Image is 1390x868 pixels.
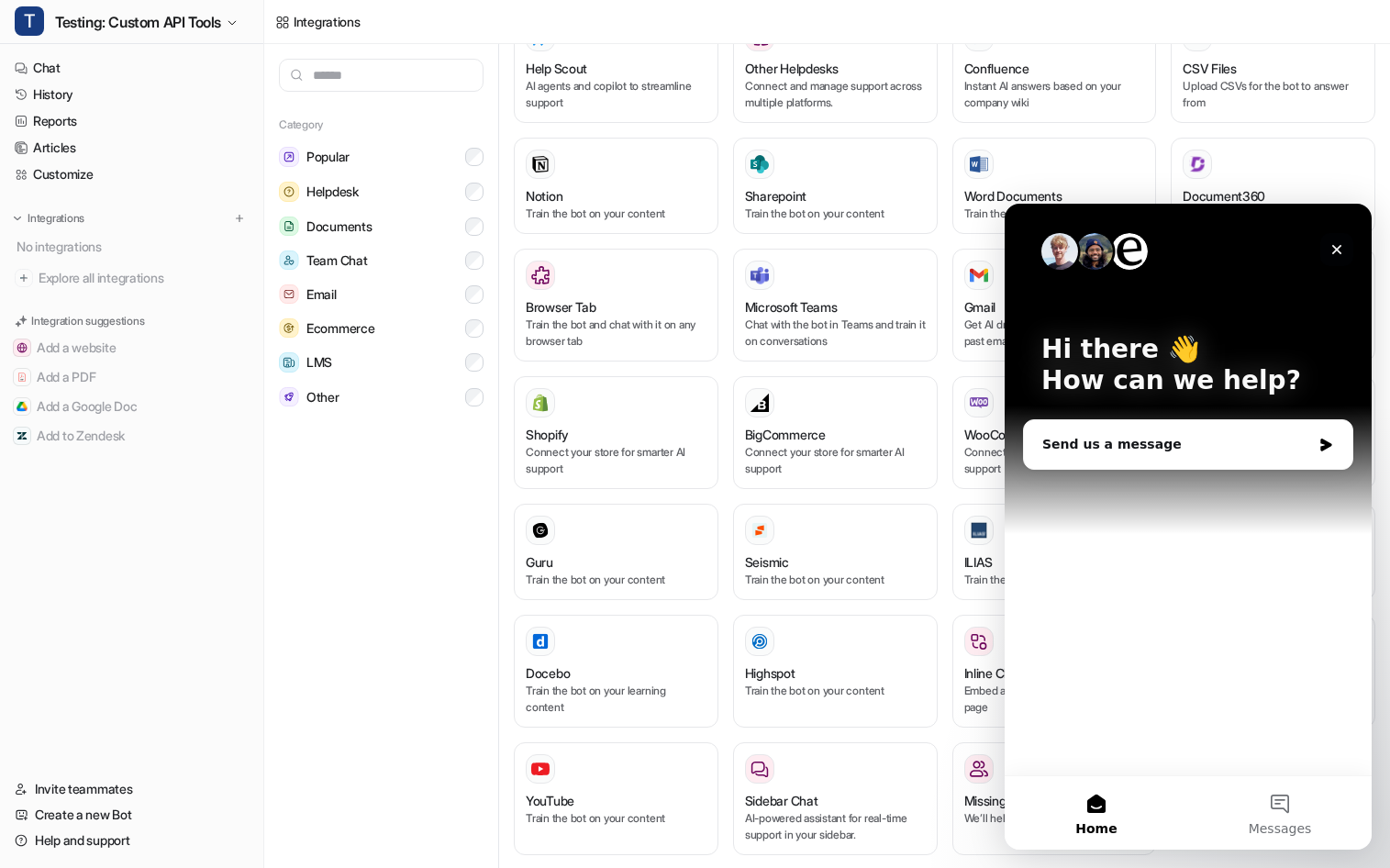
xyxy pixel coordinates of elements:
[279,277,484,311] button: EmailEmail
[7,265,256,291] a: Explore all integrations
[306,353,332,372] span: LMS
[7,82,256,107] a: History
[1005,204,1372,850] iframe: Intercom live chat
[526,572,706,588] p: Train the bot on your content
[952,376,1157,489] button: WooCommerceWooCommerceConnect your store for smarter AI support
[526,206,706,222] p: Train the bot on your content
[751,155,769,173] img: Sharepoint
[964,572,1145,588] p: Train the bot on your content
[17,401,28,412] img: Add a Google Doc
[15,6,44,36] span: T
[306,285,337,304] span: Email
[1171,138,1375,234] button: Document360Document360Train the bot on your content
[970,397,988,408] img: WooCommerce
[7,108,256,134] a: Reports
[733,249,938,362] button: Microsoft TeamsMicrosoft TeamsChat with the bot in Teams and train it on conversations
[970,156,988,173] img: Word Documents
[745,552,789,572] h3: Seismic
[28,211,84,226] p: Integrations
[1183,78,1363,111] p: Upload CSVs for the bot to answer from
[1171,10,1375,123] button: CSV FilesCSV FilesUpload CSVs for the bot to answer from
[964,810,1145,827] p: We’ll help you set it up
[279,139,484,174] button: PopularPopular
[526,297,596,317] h3: Browser Tab
[952,504,1157,600] button: ILIASILIASTrain the bot on your content
[952,138,1157,234] button: Word DocumentsWord DocumentsTrain the bot on your content
[526,791,574,810] h3: YouTube
[514,249,718,362] button: Browser TabBrowser TabTrain the bot and chat with it on any browser tab
[7,776,256,802] a: Invite teammates
[514,376,718,489] button: ShopifyShopifyConnect your store for smarter AI support
[7,392,256,421] button: Add a Google DocAdd a Google Doc
[17,372,28,383] img: Add a PDF
[17,342,28,353] img: Add a website
[7,421,256,451] button: Add to ZendeskAdd to Zendesk
[294,12,361,31] div: Integrations
[279,345,484,380] button: LMSLMS
[526,444,706,477] p: Connect your store for smarter AI support
[751,632,769,651] img: Highspot
[279,250,299,270] img: Team Chat
[531,155,550,173] img: Notion
[733,376,938,489] button: BigCommerceBigCommerceConnect your store for smarter AI support
[964,78,1145,111] p: Instant AI answers based on your company wiki
[531,521,550,540] img: Guru
[964,791,1077,810] h3: Missing Something?
[952,249,1157,362] button: GmailGmailGet AI draft replies based on your past emails
[279,318,299,338] img: Ecommerce
[275,12,361,31] a: Integrations
[279,243,484,277] button: Team ChatTeam Chat
[526,810,706,827] p: Train the bot on your content
[970,760,988,778] img: Missing Something?
[964,59,1029,78] h3: Confluence
[7,333,256,362] button: Add a websiteAdd a website
[7,802,256,828] a: Create a new Bot
[751,394,769,412] img: BigCommerce
[531,394,550,412] img: Shopify
[952,615,1157,728] button: Inline ChatEmbed an AI chat anywhere on a web page
[745,317,926,350] p: Chat with the bot in Teams and train it on conversations
[526,59,587,78] h3: Help Scout
[279,117,484,132] h5: Category
[964,206,1145,222] p: Train the bot on your content
[526,317,706,350] p: Train the bot and chat with it on any browser tab
[279,387,299,406] img: Other
[733,504,938,600] button: SeismicSeismicTrain the bot on your content
[526,552,553,572] h3: Guru
[964,552,994,572] h3: ILIAS
[306,251,367,270] span: Team Chat
[7,55,256,81] a: Chat
[306,319,374,338] span: Ecommerce
[306,183,359,201] span: Helpdesk
[745,663,795,683] h3: Highspot
[279,174,484,209] button: HelpdeskHelpdesk
[31,313,144,329] p: Integration suggestions
[751,266,769,284] img: Microsoft Teams
[279,284,299,304] img: Email
[964,297,996,317] h3: Gmail
[733,138,938,234] button: SharepointSharepointTrain the bot on your content
[279,182,299,202] img: Helpdesk
[964,663,1023,683] h3: Inline Chat
[514,742,718,855] button: YouTubeYouTubeTrain the bot on your content
[531,266,550,284] img: Browser Tab
[233,212,246,225] img: menu_add.svg
[970,268,988,283] img: Gmail
[7,135,256,161] a: Articles
[7,161,256,187] a: Customize
[11,212,24,225] img: expand menu
[279,380,484,414] button: OtherOther
[745,444,926,477] p: Connect your store for smarter AI support
[964,317,1145,350] p: Get AI draft replies based on your past emails
[531,760,550,778] img: YouTube
[514,615,718,728] button: DoceboDoceboTrain the bot on your learning content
